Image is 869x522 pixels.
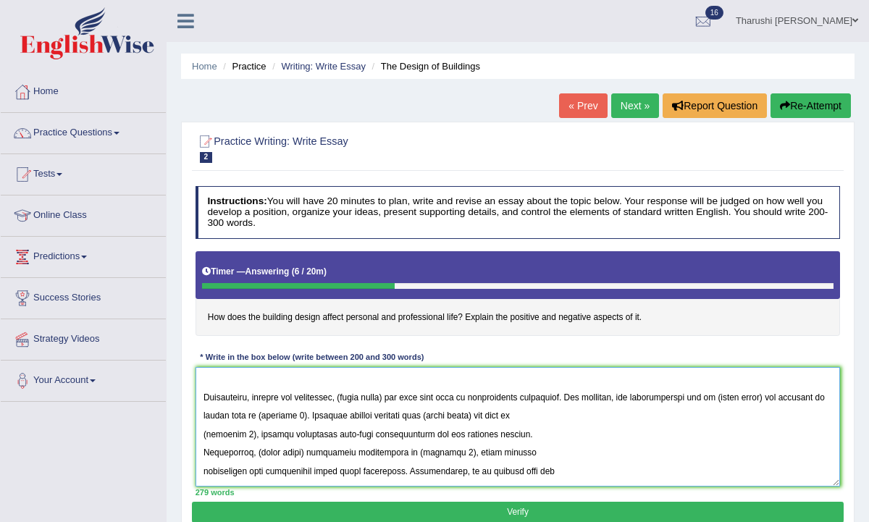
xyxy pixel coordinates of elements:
[1,361,166,397] a: Your Account
[1,319,166,355] a: Strategy Videos
[295,266,324,277] b: 6 / 20m
[219,59,266,73] li: Practice
[196,487,841,498] div: 279 words
[200,152,213,163] span: 2
[192,61,217,72] a: Home
[292,266,295,277] b: (
[207,195,266,206] b: Instructions:
[1,237,166,273] a: Predictions
[771,93,851,118] button: Re-Attempt
[369,59,481,73] li: The Design of Buildings
[324,266,327,277] b: )
[559,93,607,118] a: « Prev
[1,195,166,232] a: Online Class
[1,278,166,314] a: Success Stories
[1,154,166,190] a: Tests
[196,132,595,163] h2: Practice Writing: Write Essay
[611,93,659,118] a: Next »
[705,6,723,20] span: 16
[281,61,366,72] a: Writing: Write Essay
[196,186,841,238] h4: You will have 20 minutes to plan, write and revise an essay about the topic below. Your response ...
[1,72,166,108] a: Home
[1,113,166,149] a: Practice Questions
[202,267,327,277] h5: Timer —
[663,93,767,118] button: Report Question
[245,266,290,277] b: Answering
[196,352,429,364] div: * Write in the box below (write between 200 and 300 words)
